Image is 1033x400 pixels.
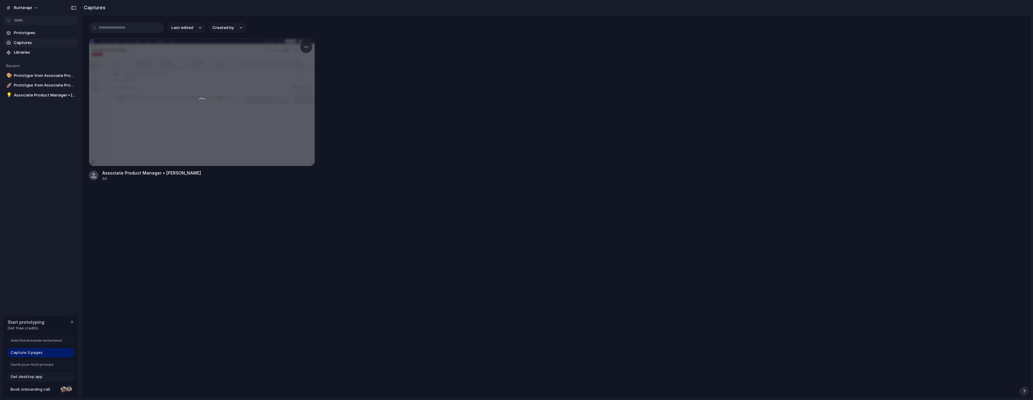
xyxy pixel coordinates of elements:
[14,5,32,11] span: rutterapi
[14,40,76,46] span: Captures
[14,92,76,98] span: Associate Product Manager • [PERSON_NAME]
[14,73,76,79] span: Prototype from Associate Product Manager • [PERSON_NAME]
[102,170,201,176] div: Associate Product Manager • [PERSON_NAME]
[8,325,44,331] span: Get free credits
[6,92,11,99] div: 💡
[5,92,11,98] button: 💡
[81,4,105,11] h2: Captures
[65,386,73,393] div: Christian Iacullo
[212,25,234,31] span: Created by
[3,71,78,80] a: 🎨Prototype from Associate Product Manager • [PERSON_NAME]
[171,25,193,31] span: Last edited
[11,386,58,392] span: Book onboarding call
[14,30,76,36] span: Prototypes
[3,38,78,47] a: Captures
[11,374,42,380] span: Get desktop app
[6,63,20,68] span: Recent
[3,28,78,37] a: Prototypes
[11,338,62,344] span: Add the browser extension
[11,362,54,368] span: Send your first prompt
[3,81,78,90] a: 🚀Prototype from Associate Product Manager • [PERSON_NAME]
[102,176,201,181] div: 3d
[8,319,44,325] span: Start prototyping
[3,48,78,57] a: Libraries
[14,82,76,88] span: Prototype from Associate Product Manager • [PERSON_NAME]
[60,386,67,393] div: Nicole Kubica
[3,3,41,13] button: rutterapi
[6,372,74,382] a: Get desktop app
[6,385,74,394] a: Book onboarding call
[14,49,76,55] span: Libraries
[5,73,11,79] button: 🎨
[6,72,11,79] div: 🎨
[168,23,205,33] button: Last edited
[3,91,78,100] a: 💡Associate Product Manager • [PERSON_NAME]
[6,82,11,89] div: 🚀
[11,350,42,356] span: Capture 3 pages
[5,82,11,88] button: 🚀
[209,23,246,33] button: Created by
